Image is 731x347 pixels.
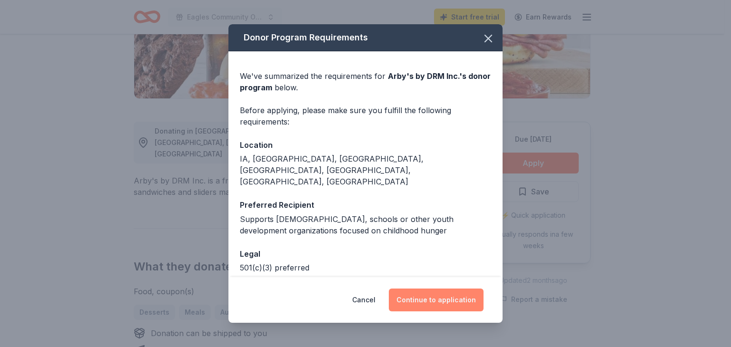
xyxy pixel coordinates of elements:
div: Preferred Recipient [240,199,491,211]
button: Cancel [352,289,375,311]
div: Legal [240,248,491,260]
button: Continue to application [389,289,484,311]
div: Before applying, please make sure you fulfill the following requirements: [240,105,491,127]
div: Donor Program Requirements [228,24,503,51]
div: IA, [GEOGRAPHIC_DATA], [GEOGRAPHIC_DATA], [GEOGRAPHIC_DATA], [GEOGRAPHIC_DATA], [GEOGRAPHIC_DATA]... [240,153,491,187]
div: Supports [DEMOGRAPHIC_DATA], schools or other youth development organizations focused on childhoo... [240,213,491,236]
div: 501(c)(3) preferred [240,262,491,273]
div: We've summarized the requirements for below. [240,70,491,93]
div: Location [240,139,491,151]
